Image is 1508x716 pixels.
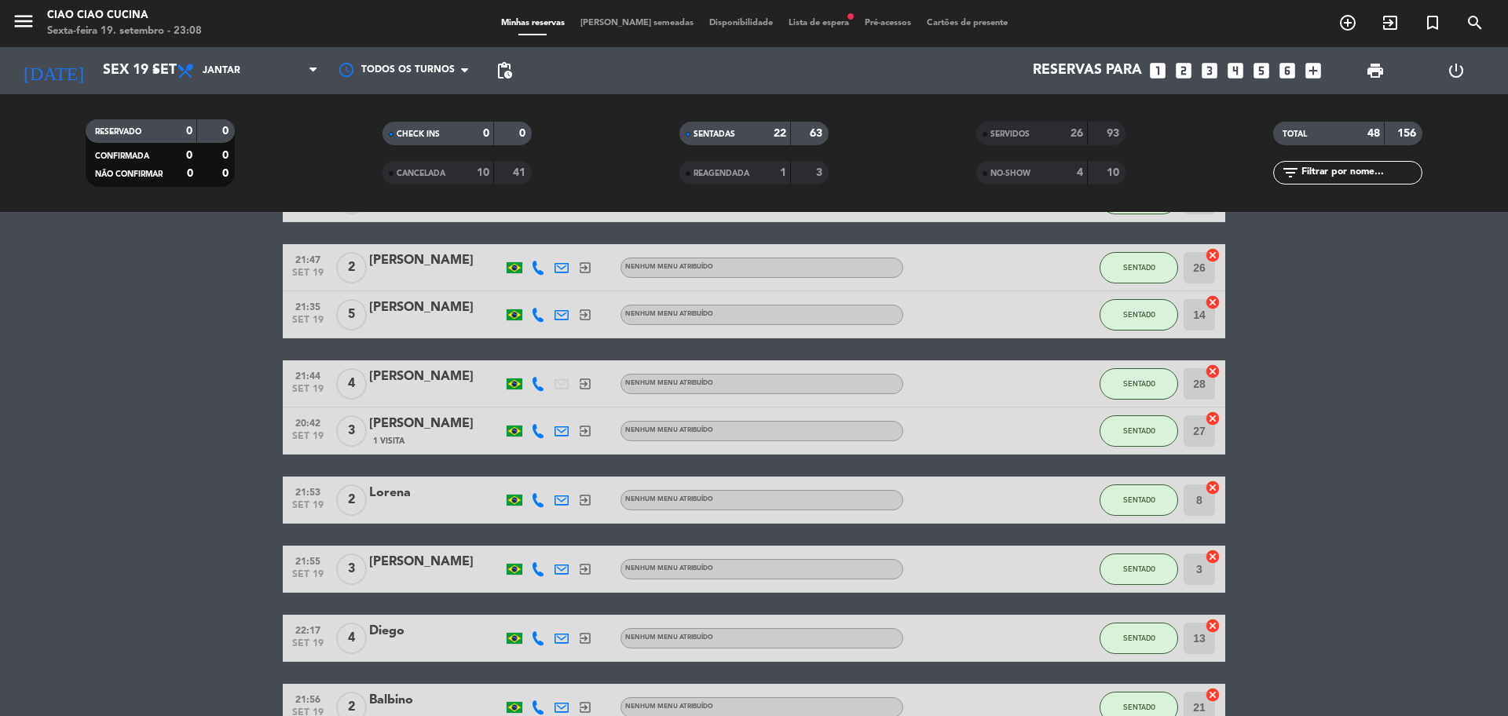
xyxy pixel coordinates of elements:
[288,297,328,315] span: 21:35
[694,170,749,177] span: REAGENDADA
[288,638,328,656] span: set 19
[369,250,503,271] div: [PERSON_NAME]
[369,690,503,711] div: Balbino
[1205,480,1221,495] i: cancel
[369,483,503,503] div: Lorena
[1100,553,1178,585] button: SENTADO
[1100,623,1178,654] button: SENTADO
[694,130,735,138] span: SENTADAS
[1381,13,1400,32] i: exit_to_app
[578,308,592,322] i: exit_to_app
[1100,299,1178,331] button: SENTADO
[573,19,701,27] span: [PERSON_NAME] semeadas
[990,130,1030,138] span: SERVIDOS
[1466,13,1484,32] i: search
[1100,415,1178,447] button: SENTADO
[1123,703,1155,711] span: SENTADO
[625,311,713,317] span: Nenhum menu atribuído
[781,19,857,27] span: Lista de espera
[288,366,328,384] span: 21:44
[1205,618,1221,634] i: cancel
[1205,363,1221,379] i: cancel
[1123,564,1155,573] span: SENTADO
[519,128,529,139] strong: 0
[1397,128,1419,139] strong: 156
[222,168,232,179] strong: 0
[1281,163,1300,182] i: filter_list
[288,315,328,333] span: set 19
[336,553,367,585] span: 3
[288,268,328,286] span: set 19
[578,424,592,438] i: exit_to_app
[336,415,367,447] span: 3
[222,150,232,161] strong: 0
[288,250,328,268] span: 21:47
[578,562,592,576] i: exit_to_app
[701,19,781,27] span: Disponibilidade
[336,484,367,516] span: 2
[1283,130,1307,138] span: TOTAL
[288,500,328,518] span: set 19
[846,12,855,21] span: fiber_manual_record
[288,551,328,569] span: 21:55
[495,61,514,80] span: pending_actions
[857,19,919,27] span: Pré-acessos
[1123,310,1155,319] span: SENTADO
[95,128,141,136] span: RESERVADO
[1123,379,1155,388] span: SENTADO
[186,150,192,161] strong: 0
[146,61,165,80] i: arrow_drop_down
[816,167,825,178] strong: 3
[919,19,1016,27] span: Cartões de presente
[397,170,445,177] span: CANCELADA
[397,130,440,138] span: CHECK INS
[187,168,193,179] strong: 0
[1205,411,1221,426] i: cancel
[288,620,328,638] span: 22:17
[47,24,202,39] div: Sexta-feira 19. setembro - 23:08
[369,621,503,641] div: Diego
[1077,167,1083,178] strong: 4
[1100,252,1178,283] button: SENTADO
[578,377,592,391] i: exit_to_app
[1415,47,1496,94] div: LOG OUT
[47,8,202,24] div: Ciao Ciao Cucina
[373,435,404,447] span: 1 Visita
[1107,167,1122,178] strong: 10
[336,299,367,331] span: 5
[1123,495,1155,504] span: SENTADO
[1205,687,1221,703] i: cancel
[336,252,367,283] span: 2
[222,126,232,137] strong: 0
[369,367,503,387] div: [PERSON_NAME]
[1277,60,1298,81] i: looks_6
[625,703,713,710] span: Nenhum menu atribuído
[625,496,713,502] span: Nenhum menu atribuído
[1225,60,1246,81] i: looks_4
[12,9,35,38] button: menu
[1100,368,1178,400] button: SENTADO
[1366,61,1385,80] span: print
[493,19,573,27] span: Minhas reservas
[625,380,713,386] span: Nenhum menu atribuído
[369,414,503,434] div: [PERSON_NAME]
[1423,13,1442,32] i: turned_in_not
[810,128,825,139] strong: 63
[336,623,367,654] span: 4
[1107,128,1122,139] strong: 93
[12,9,35,33] i: menu
[625,565,713,572] span: Nenhum menu atribuído
[1205,247,1221,263] i: cancel
[483,128,489,139] strong: 0
[336,368,367,400] span: 4
[369,298,503,318] div: [PERSON_NAME]
[990,170,1030,177] span: NO-SHOW
[1300,164,1422,181] input: Filtrar por nome...
[1303,60,1323,81] i: add_box
[513,167,529,178] strong: 41
[1123,634,1155,642] span: SENTADO
[578,631,592,645] i: exit_to_app
[95,152,149,160] span: CONFIRMADA
[1071,128,1083,139] strong: 26
[288,569,328,587] span: set 19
